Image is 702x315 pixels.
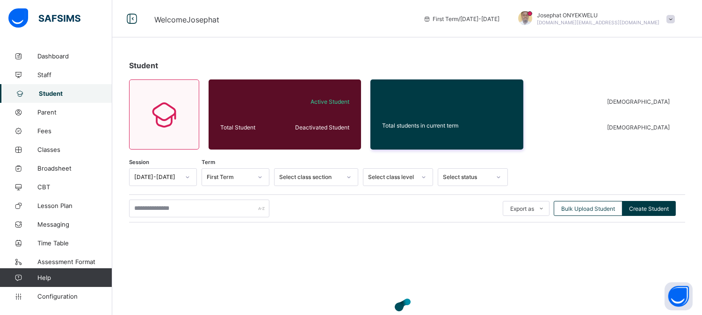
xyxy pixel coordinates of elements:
[37,127,112,135] span: Fees
[283,124,349,131] span: Deactivated Student
[37,183,112,191] span: CBT
[134,174,180,181] div: [DATE]-[DATE]
[154,15,219,24] span: Welcome Josephat
[37,221,112,228] span: Messaging
[8,8,80,28] img: safsims
[423,15,499,22] span: session/term information
[202,159,215,165] span: Term
[37,146,112,153] span: Classes
[129,159,149,165] span: Session
[283,98,349,105] span: Active Student
[218,122,281,133] div: Total Student
[665,282,693,310] button: Open asap
[279,174,341,181] div: Select class section
[608,98,673,105] span: [DEMOGRAPHIC_DATA]
[207,174,252,181] div: First Term
[537,20,659,25] span: [DOMAIN_NAME][EMAIL_ADDRESS][DOMAIN_NAME]
[37,52,112,60] span: Dashboard
[37,202,112,209] span: Lesson Plan
[37,71,112,79] span: Staff
[561,205,615,212] span: Bulk Upload Student
[368,174,416,181] div: Select class level
[537,12,659,19] span: Josephat ONYEKWELU
[608,124,673,131] span: [DEMOGRAPHIC_DATA]
[382,122,511,129] span: Total students in current term
[629,205,669,212] span: Create Student
[37,239,112,247] span: Time Table
[37,293,112,300] span: Configuration
[129,61,158,70] span: Student
[443,174,491,181] div: Select status
[37,258,112,265] span: Assessment Format
[37,165,112,172] span: Broadsheet
[37,108,112,116] span: Parent
[39,90,112,97] span: Student
[509,11,680,27] div: JosephatONYEKWELU
[37,274,112,281] span: Help
[510,205,534,212] span: Export as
